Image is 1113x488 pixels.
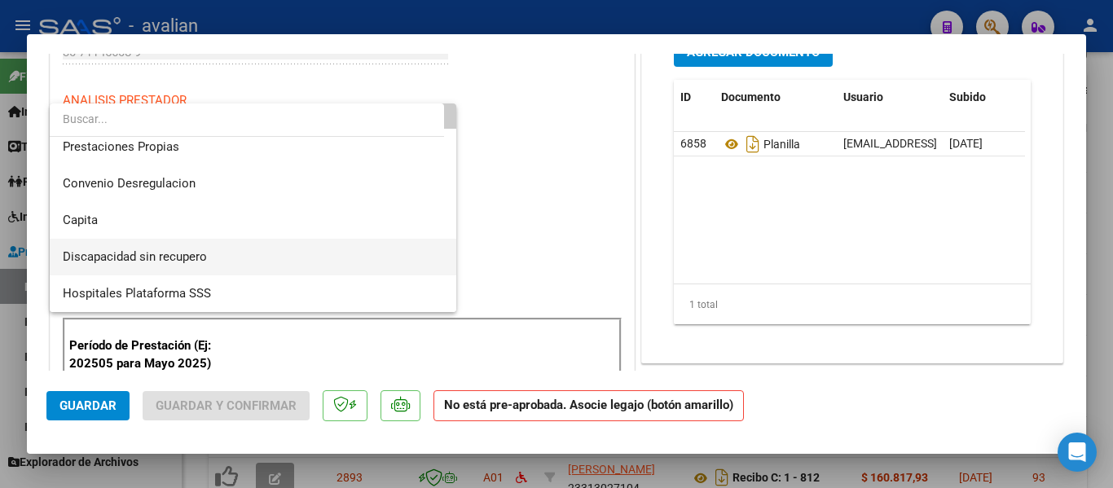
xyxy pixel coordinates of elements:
div: Open Intercom Messenger [1058,433,1097,472]
span: Convenio Desregulacion [63,176,196,191]
span: Prestaciones Propias [63,139,179,154]
span: Hospitales Plataforma SSS [63,286,211,301]
span: Capita [63,213,98,227]
span: Discapacidad sin recupero [63,249,207,264]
